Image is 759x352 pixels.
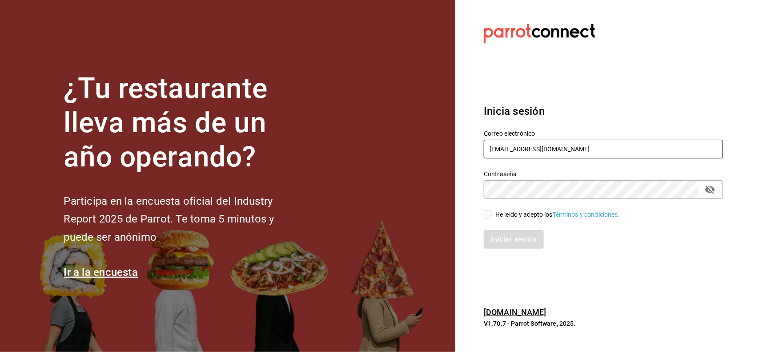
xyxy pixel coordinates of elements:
[553,211,620,218] a: Términos y condiciones.
[484,140,723,158] input: Ingresa tu correo electrónico
[484,131,723,137] label: Correo electrónico
[484,319,723,328] p: V1.70.7 - Parrot Software, 2025.
[484,171,723,178] label: Contraseña
[64,72,304,174] h1: ¿Tu restaurante lleva más de un año operando?
[495,210,620,219] div: He leído y acepto los
[484,103,723,119] h3: Inicia sesión
[64,266,138,279] a: Ir a la encuesta
[64,192,304,247] h2: Participa en la encuesta oficial del Industry Report 2025 de Parrot. Te toma 5 minutos y puede se...
[703,182,718,197] button: passwordField
[484,307,546,317] a: [DOMAIN_NAME]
